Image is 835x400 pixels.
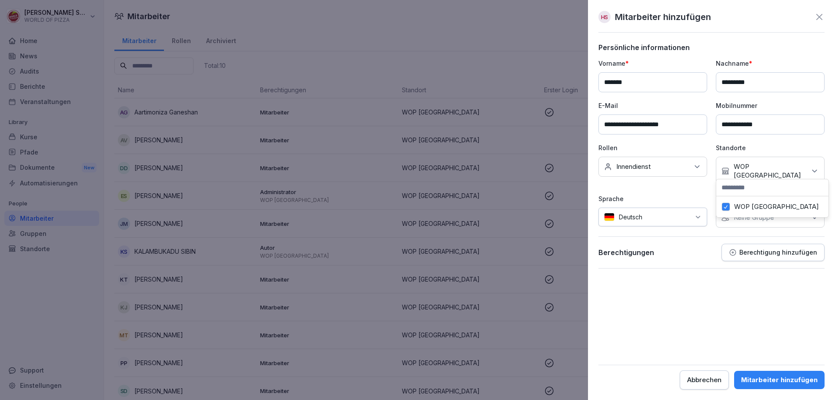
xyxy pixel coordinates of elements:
p: Rollen [598,143,707,152]
p: E-Mail [598,101,707,110]
p: Standorte [716,143,825,152]
div: Deutsch [598,208,707,226]
div: Abbrechen [687,375,721,385]
label: WOP [GEOGRAPHIC_DATA] [734,203,819,211]
button: Berechtigung hinzufügen [721,244,825,261]
p: WOP [GEOGRAPHIC_DATA] [734,162,806,180]
div: Mitarbeiter hinzufügen [741,375,818,385]
p: Persönliche informationen [598,43,825,52]
p: Vorname [598,59,707,68]
p: Mitarbeiter hinzufügen [615,10,711,24]
button: Mitarbeiter hinzufügen [734,371,825,389]
div: HS [598,11,611,23]
p: Berechtigung hinzufügen [739,249,817,256]
img: de.svg [604,213,615,221]
p: Berechtigungen [598,248,654,257]
p: Keine Gruppe [734,213,774,222]
p: Nachname [716,59,825,68]
button: Abbrechen [680,370,729,390]
p: Innendienst [616,162,651,171]
p: Mobilnummer [716,101,825,110]
p: Sprache [598,194,707,203]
